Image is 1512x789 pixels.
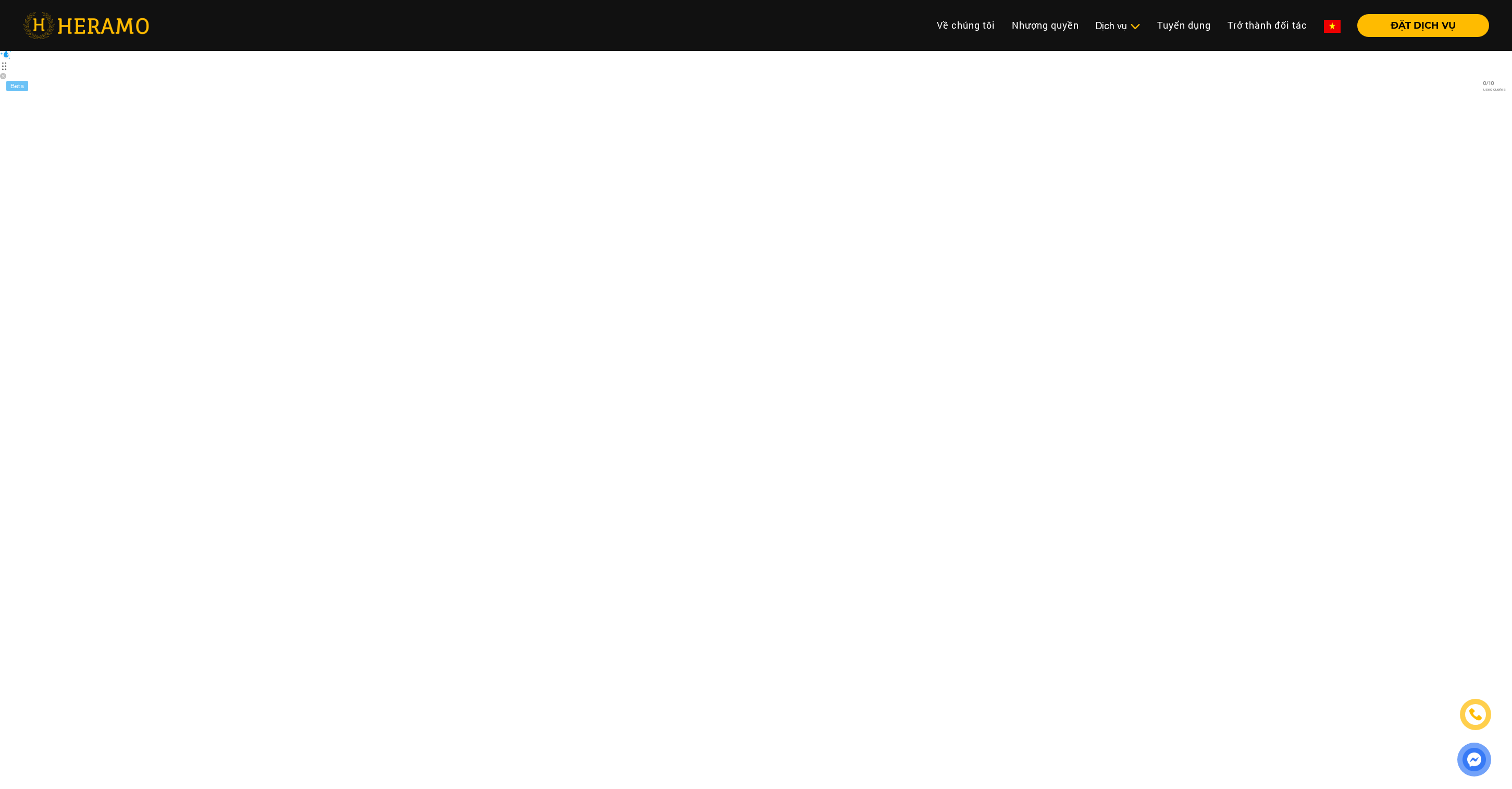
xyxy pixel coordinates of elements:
button: ĐẶT DỊCH VỤ [1357,14,1489,37]
img: vn-flag.png [1324,20,1341,33]
a: Về chúng tôi [928,14,1003,36]
span: used queries [1483,87,1506,92]
img: heramo-logo.png [23,12,149,39]
a: Trở thành đối tác [1219,14,1316,36]
img: phone-icon [1468,707,1483,722]
div: Beta [6,81,28,91]
img: subToggleIcon [1130,21,1141,32]
span: 0 / 10 [1483,80,1506,87]
div: Dịch vụ [1096,19,1141,33]
a: ĐẶT DỊCH VỤ [1349,21,1489,30]
a: phone-icon [1461,700,1490,729]
a: Tuyển dụng [1149,14,1219,36]
a: Nhượng quyền [1003,14,1087,36]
